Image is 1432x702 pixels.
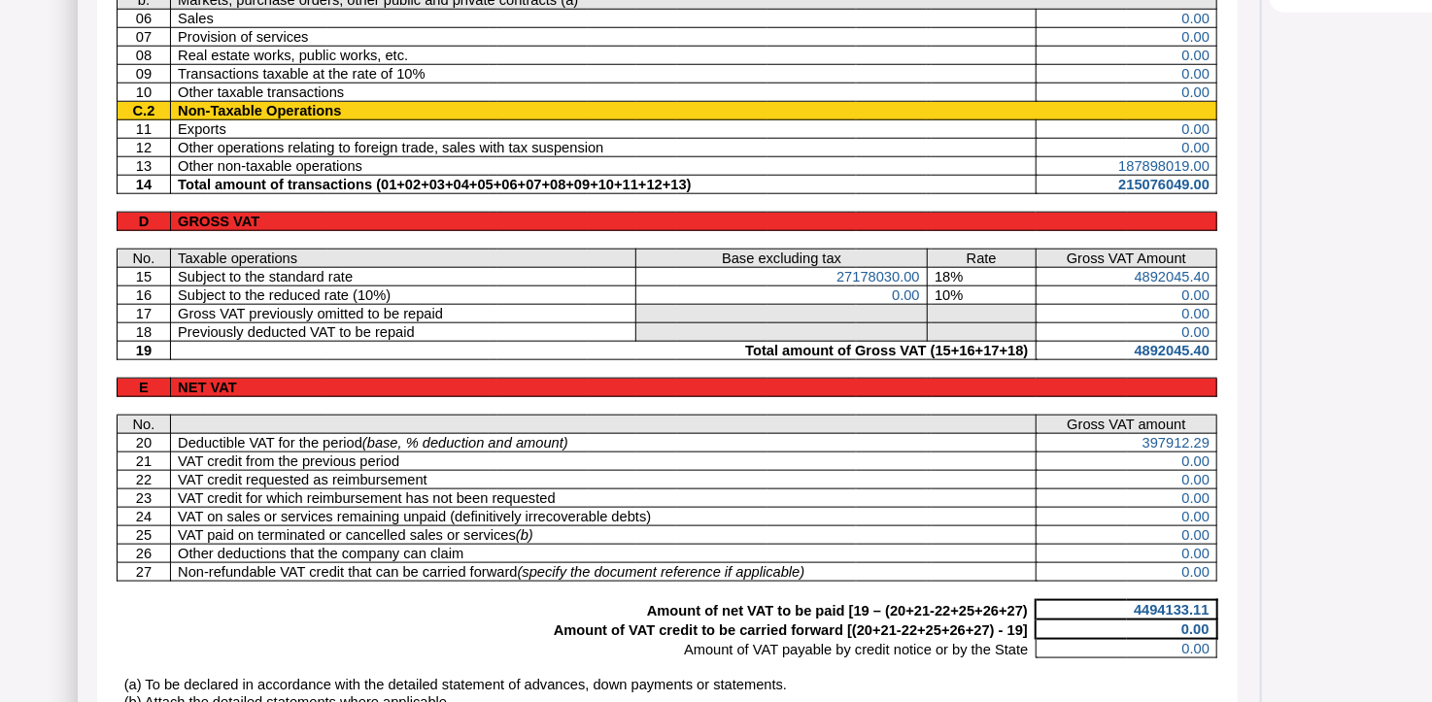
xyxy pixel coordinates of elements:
[1067,251,1186,266] span: Gross VAT Amount
[178,472,427,487] span: VAT credit requested as reimbursement
[136,324,152,340] span: 18
[1067,417,1185,432] span: Gross VAT amount
[136,140,152,155] span: 12
[136,453,152,469] span: 21
[139,214,150,229] span: D
[178,66,425,82] span: Transactions taxable at the rate of 10%
[136,66,152,82] span: 09
[1182,453,1210,469] span: 0.00
[1182,287,1210,303] span: 0.00
[178,214,259,229] span: GROSS VAT
[1118,177,1210,192] span: 215076049.00
[745,343,1028,358] span: Total amount of Gross VAT (15+16+17+18)
[1182,509,1210,524] span: 0.00
[178,48,408,63] span: Real estate works, public works, etc.
[1182,48,1210,63] span: 0.00
[178,490,556,506] span: VAT credit for which reimbursement has not been requested
[892,287,920,303] span: 0.00
[136,490,152,506] span: 23
[136,177,152,192] span: 14
[178,306,443,321] span: Gross VAT previously omitted to be repaid
[1182,29,1210,45] span: 0.00
[1181,621,1210,637] span: 0.00
[136,11,152,26] span: 06
[136,269,152,284] span: 15
[136,435,152,451] span: 20
[1182,546,1210,561] span: 0.00
[1182,324,1210,340] span: 0.00
[178,158,362,174] span: Other non-taxable operations
[647,603,1028,618] span: Amount of net VAT to be paid [19 – (20+21-22+25+26+27)
[1182,472,1210,487] span: 0.00
[1135,269,1210,284] span: 4892045.40
[935,269,963,284] span: 18%
[1182,641,1210,656] span: 0.00
[178,177,692,192] span: Total amount of transactions (01+02+03+04+05+06+07+08+09+10+11+12+13)
[178,380,237,395] span: NET VAT
[136,527,152,543] span: 25
[1182,84,1210,100] span: 0.00
[178,103,341,118] span: Non-Taxable Operations
[136,48,152,63] span: 08
[136,564,152,580] span: 27
[139,380,149,395] span: E
[136,472,152,487] span: 22
[1182,564,1210,580] span: 0.00
[178,435,568,451] span: Deductible VAT for the period
[178,509,651,524] span: VAT on sales or services remaining unpaid (definitively irrecoverable debts)
[178,84,344,100] span: Other taxable transactions
[516,527,533,543] i: (b)
[136,121,152,137] span: 11
[178,287,391,303] span: Subject to the reduced rate (10%)
[1182,66,1210,82] span: 0.00
[1182,306,1210,321] span: 0.00
[136,287,152,303] span: 16
[1118,158,1210,174] span: 187898019.00
[935,287,963,303] span: 10%
[1134,602,1209,618] span: 4494133.11
[124,677,787,692] span: (a) To be declared in accordance with the detailed statement of advances, down payments or statem...
[722,251,841,266] span: Base excluding tax
[136,29,152,45] span: 07
[554,622,1028,638] span: Amount of VAT credit to be carried forward [(20+21-22+25+26+27) - 19]
[1182,527,1210,543] span: 0.00
[178,527,533,543] span: VAT paid on terminated or cancelled sales or services
[1135,343,1210,358] span: 4892045.40
[178,140,603,155] span: Other operations relating to foreign trade, sales with tax suspension
[178,121,226,137] span: Exports
[178,564,804,580] span: Non-refundable VAT credit that can be carried forward
[1142,435,1210,451] span: 397912.29
[1182,11,1210,26] span: 0.00
[136,306,152,321] span: 17
[136,546,152,561] span: 26
[178,324,415,340] span: Previously deducted VAT to be repaid
[178,251,297,266] span: Taxable operations
[178,11,214,26] span: Sales
[178,269,353,284] span: Subject to the standard rate
[684,642,1028,657] span: Amount of VAT payable by credit notice or by the State
[1182,490,1210,506] span: 0.00
[136,343,152,358] span: 19
[836,269,920,284] span: 27178030.00
[518,564,805,580] i: (specify the document reference if applicable)
[1182,121,1210,137] span: 0.00
[178,546,463,561] span: Other deductions that the company can claim
[362,435,568,451] i: (base, % deduction and amount)
[136,158,152,174] span: 13
[133,251,155,266] span: No.
[133,103,155,118] span: C.2
[1182,140,1210,155] span: 0.00
[967,251,997,266] span: Rate
[133,417,155,432] span: No.
[178,453,399,469] span: VAT credit from the previous period
[178,29,308,45] span: Provision of services
[136,84,152,100] span: 10
[136,509,152,524] span: 24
